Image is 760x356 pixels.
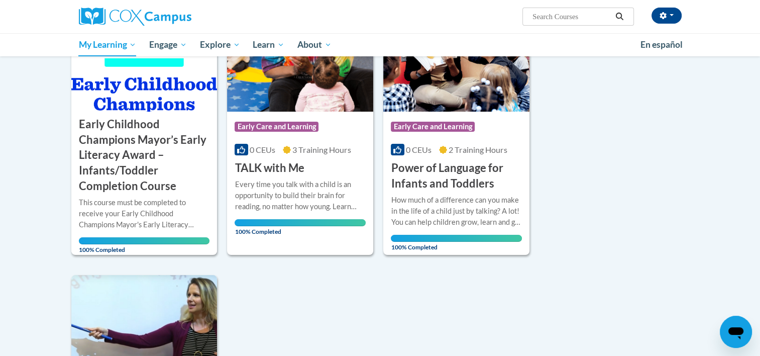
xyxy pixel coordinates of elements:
img: Course Logo [71,9,218,112]
a: Explore [193,33,247,56]
a: My Learning [72,33,143,56]
span: 0 CEUs [250,145,275,154]
div: Your progress [235,219,366,226]
a: Course LogoEarly Care and Learning0 CEUs2 Training Hours Power of Language for Infants and Toddle... [383,9,529,255]
div: Your progress [79,237,210,244]
div: This course must be completed to receive your Early Childhood Champions Mayor's Early Literacy Aw... [79,197,210,230]
span: Learn [253,39,284,51]
a: Engage [143,33,193,56]
span: My Learning [78,39,136,51]
span: 100% Completed [391,235,522,251]
a: Course Logo Early Childhood Champions Mayor’s Early Literacy Award – Infants/Toddler Completion C... [71,9,218,255]
button: Search [612,11,627,23]
div: Main menu [64,33,697,56]
span: 0 CEUs [406,145,431,154]
button: Account Settings [652,8,682,24]
h3: Power of Language for Infants and Toddlers [391,160,522,192]
span: En español [640,39,683,50]
img: Course Logo [227,9,373,112]
span: Engage [149,39,187,51]
span: Explore [200,39,240,51]
div: How much of a difference can you make in the life of a child just by talking? A lot! You can help... [391,195,522,228]
span: 100% Completed [235,219,366,235]
div: Every time you talk with a child is an opportunity to build their brain for reading, no matter ho... [235,179,366,212]
iframe: Button to launch messaging window [720,316,752,348]
div: Your progress [391,235,522,242]
a: About [291,33,338,56]
span: 100% Completed [79,237,210,253]
img: Course Logo [383,9,529,112]
input: Search Courses [531,11,612,23]
h3: Early Childhood Champions Mayor’s Early Literacy Award – Infants/Toddler Completion Course [79,117,210,194]
a: En español [634,34,689,55]
a: Learn [246,33,291,56]
h3: TALK with Me [235,160,304,176]
span: 2 Training Hours [449,145,507,154]
img: Cox Campus [79,8,191,26]
span: Early Care and Learning [235,122,318,132]
a: Cox Campus [79,8,270,26]
a: Course LogoEarly Care and Learning0 CEUs3 Training Hours TALK with MeEvery time you talk with a c... [227,9,373,255]
span: Early Care and Learning [391,122,475,132]
span: 3 Training Hours [292,145,351,154]
span: About [297,39,332,51]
